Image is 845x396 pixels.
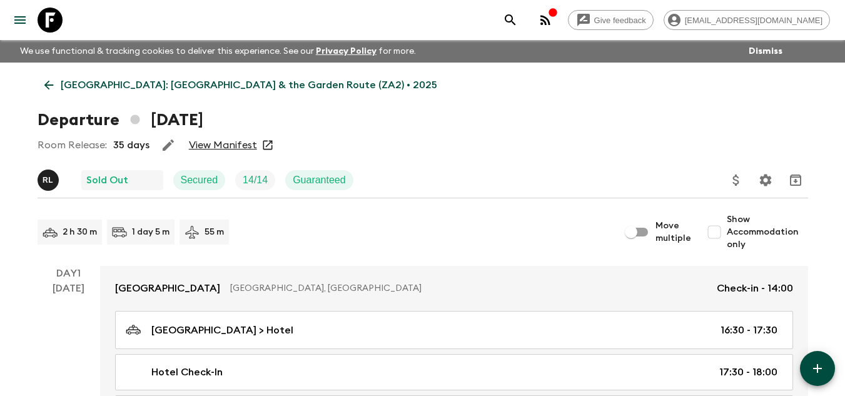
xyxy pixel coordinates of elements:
div: Secured [173,170,226,190]
a: Give feedback [568,10,654,30]
p: Hotel Check-In [151,365,223,380]
p: 35 days [113,138,149,153]
p: [GEOGRAPHIC_DATA], [GEOGRAPHIC_DATA] [230,282,707,295]
p: Check-in - 14:00 [717,281,793,296]
p: [GEOGRAPHIC_DATA] [115,281,220,296]
p: 55 m [205,226,224,238]
p: [GEOGRAPHIC_DATA] > Hotel [151,323,293,338]
a: [GEOGRAPHIC_DATA]: [GEOGRAPHIC_DATA] & the Garden Route (ZA2) • 2025 [38,73,444,98]
div: [EMAIL_ADDRESS][DOMAIN_NAME] [664,10,830,30]
p: Guaranteed [293,173,346,188]
p: We use functional & tracking cookies to deliver this experience. See our for more. [15,40,421,63]
p: Sold Out [86,173,128,188]
p: 1 day 5 m [132,226,170,238]
span: Move multiple [655,220,692,245]
span: Show Accommodation only [727,213,808,251]
p: 17:30 - 18:00 [719,365,777,380]
h1: Departure [DATE] [38,108,203,133]
a: Privacy Policy [316,47,377,56]
button: Archive (Completed, Cancelled or Unsynced Departures only) [783,168,808,193]
a: Hotel Check-In17:30 - 18:00 [115,354,793,390]
button: RL [38,170,61,191]
span: Ryan Lependy [38,173,61,183]
button: search adventures [498,8,523,33]
p: 16:30 - 17:30 [721,323,777,338]
p: Secured [181,173,218,188]
button: Settings [753,168,778,193]
p: 2 h 30 m [63,226,97,238]
button: Dismiss [746,43,786,60]
a: [GEOGRAPHIC_DATA][GEOGRAPHIC_DATA], [GEOGRAPHIC_DATA]Check-in - 14:00 [100,266,808,311]
div: Trip Fill [235,170,275,190]
span: [EMAIL_ADDRESS][DOMAIN_NAME] [678,16,829,25]
p: [GEOGRAPHIC_DATA]: [GEOGRAPHIC_DATA] & the Garden Route (ZA2) • 2025 [61,78,437,93]
a: View Manifest [189,139,257,151]
p: R L [43,175,53,185]
button: menu [8,8,33,33]
p: 14 / 14 [243,173,268,188]
button: Update Price, Early Bird Discount and Costs [724,168,749,193]
span: Give feedback [587,16,653,25]
a: [GEOGRAPHIC_DATA] > Hotel16:30 - 17:30 [115,311,793,349]
p: Room Release: [38,138,107,153]
p: Day 1 [38,266,100,281]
